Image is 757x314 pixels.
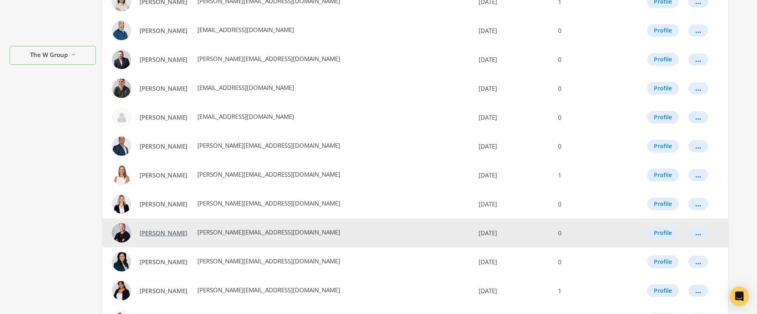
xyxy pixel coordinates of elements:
td: 0 [553,103,621,132]
div: ... [695,290,701,291]
td: [DATE] [472,247,554,276]
div: Open Intercom Messenger [730,287,749,306]
button: Profile [647,53,679,66]
a: [PERSON_NAME] [134,226,193,241]
td: [DATE] [472,103,554,132]
span: [PERSON_NAME] [140,200,187,208]
a: [PERSON_NAME] [134,255,193,269]
button: Profile [647,226,679,239]
button: ... [688,140,708,152]
span: The W Group [30,50,68,59]
td: 0 [553,45,621,74]
img: Bryan Moncrief profile [112,137,131,156]
img: Erin Aguilar Russo profile [112,252,131,271]
a: [PERSON_NAME] [134,110,193,125]
button: ... [688,24,708,37]
button: ... [688,111,708,123]
td: [DATE] [472,190,554,218]
button: Profile [647,284,679,297]
img: Brandon Wulff profile [112,79,131,98]
button: The W Group [10,46,96,65]
a: [PERSON_NAME] [134,197,193,212]
button: Profile [647,24,679,37]
span: [PERSON_NAME] [140,258,187,266]
span: [PERSON_NAME][EMAIL_ADDRESS][DOMAIN_NAME] [196,228,340,236]
span: [EMAIL_ADDRESS][DOMAIN_NAME] [196,26,294,34]
button: ... [688,285,708,297]
span: [PERSON_NAME][EMAIL_ADDRESS][DOMAIN_NAME] [196,286,340,294]
td: 0 [553,247,621,276]
div: ... [695,30,701,31]
a: [PERSON_NAME] [134,139,193,154]
td: 1 [553,161,621,190]
div: ... [695,59,701,60]
span: [PERSON_NAME] [140,142,187,150]
td: 0 [553,74,621,103]
button: ... [688,256,708,268]
span: [PERSON_NAME] [140,113,187,121]
button: Profile [647,140,679,153]
div: ... [695,117,701,118]
span: [PERSON_NAME] [140,55,187,63]
td: [DATE] [472,74,554,103]
img: Francis Ulloa profile [112,281,131,300]
button: ... [688,53,708,65]
a: [PERSON_NAME] [134,283,193,298]
span: [PERSON_NAME][EMAIL_ADDRESS][DOMAIN_NAME] [196,257,340,265]
button: Profile [647,111,679,124]
a: [PERSON_NAME] [134,23,193,38]
a: [PERSON_NAME] [134,52,193,67]
span: [PERSON_NAME][EMAIL_ADDRESS][DOMAIN_NAME] [196,141,340,149]
td: 0 [553,16,621,45]
button: ... [688,82,708,94]
span: [EMAIL_ADDRESS][DOMAIN_NAME] [196,112,294,120]
td: 0 [553,132,621,161]
td: 1 [553,276,621,305]
button: ... [688,169,708,181]
img: Brittany Bazile profile [112,108,131,127]
button: ... [688,227,708,239]
a: [PERSON_NAME] [134,168,193,183]
td: 0 [553,190,621,218]
img: Ben Botos profile [112,21,131,40]
div: ... [695,88,701,89]
td: [DATE] [472,132,554,161]
button: Profile [647,82,679,95]
img: Courtney Hicks profile [112,194,131,214]
img: Cheryl Caruso profile [112,165,131,185]
img: Blake Borgstede profile [112,50,131,69]
img: Erik Henning profile [112,223,131,243]
span: [PERSON_NAME] [140,27,187,35]
button: Profile [647,169,679,181]
span: [PERSON_NAME][EMAIL_ADDRESS][DOMAIN_NAME] [196,170,340,178]
td: 0 [553,218,621,247]
div: ... [695,261,701,262]
td: [DATE] [472,218,554,247]
span: [PERSON_NAME] [140,287,187,295]
td: [DATE] [472,161,554,190]
td: [DATE] [472,45,554,74]
span: [PERSON_NAME] [140,229,187,237]
span: [PERSON_NAME] [140,171,187,179]
button: ... [688,198,708,210]
div: ... [695,204,701,204]
button: Profile [647,255,679,268]
div: ... [695,232,701,233]
td: [DATE] [472,16,554,45]
span: [PERSON_NAME][EMAIL_ADDRESS][DOMAIN_NAME] [196,55,340,63]
span: [PERSON_NAME] [140,84,187,92]
div: ... [695,1,701,2]
button: Profile [647,198,679,210]
span: [EMAIL_ADDRESS][DOMAIN_NAME] [196,84,294,92]
td: [DATE] [472,276,554,305]
span: [PERSON_NAME][EMAIL_ADDRESS][DOMAIN_NAME] [196,199,340,207]
a: [PERSON_NAME] [134,81,193,96]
